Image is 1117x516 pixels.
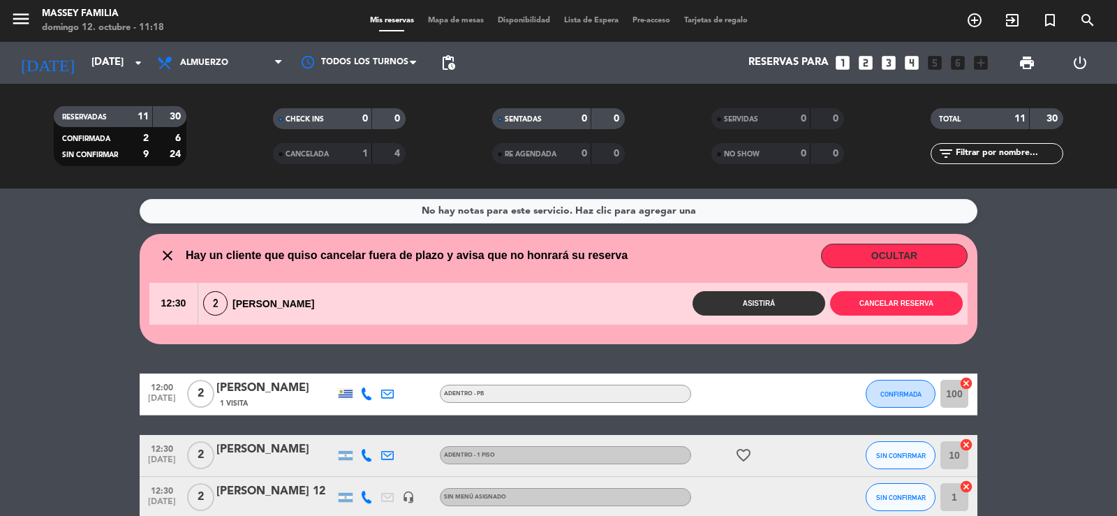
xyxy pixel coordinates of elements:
button: CONFIRMADA [866,380,935,408]
span: Pre-acceso [626,17,677,24]
strong: 0 [614,114,622,124]
span: Regístrate con Apple [40,205,127,215]
div: [PERSON_NAME] [216,379,335,397]
div: [PERSON_NAME] [216,441,335,459]
i: cancel [959,438,973,452]
span: 12:30 [149,283,198,325]
i: looks_two [857,54,875,72]
span: CONFIRMADA [62,135,110,142]
span: Regístrate con Email [40,189,126,200]
div: [PERSON_NAME] 12 [216,482,335,501]
span: SIN CONFIRMAR [876,494,926,501]
img: Email [6,189,40,200]
button: SIN CONFIRMAR [866,483,935,511]
span: 2 [203,291,228,316]
div: LOG OUT [1053,42,1107,84]
img: logo [39,405,70,418]
i: exit_to_app [1004,12,1021,29]
strong: 0 [394,114,403,124]
i: headset_mic [402,491,415,503]
span: [DATE] [145,497,179,513]
strong: 9 [143,149,149,159]
span: 2 [187,483,214,511]
strong: 0 [582,149,587,159]
div: domingo 12. octubre - 11:18 [42,21,164,35]
button: SIN CONFIRMAR [866,441,935,469]
strong: 0 [362,114,368,124]
strong: 0 [801,149,806,159]
span: pending_actions [440,54,457,71]
span: Hay un cliente que quiso cancelar fuera de plazo y avisa que no honrará su reserva [186,246,628,265]
strong: 24 [170,149,184,159]
span: Almuerzo [180,58,228,68]
i: looks_5 [926,54,944,72]
span: CANCELADA [286,151,329,158]
span: 12:30 [145,482,179,498]
span: Iniciar sesión [6,112,60,123]
i: cancel [959,376,973,390]
span: Reservas para [748,57,829,69]
span: [DATE] [145,394,179,410]
span: TOTAL [939,116,961,123]
div: No hay notas para este servicio. Haz clic para agregar una [422,203,696,219]
span: 12:00 [145,378,179,395]
i: looks_one [834,54,852,72]
span: Mis reservas [363,17,421,24]
span: Adentro - PB [444,391,484,397]
strong: 0 [801,114,806,124]
img: Google [6,159,47,170]
span: Tarjetas de regalo [677,17,755,24]
span: Regístrate ahora [6,136,75,147]
span: NO SHOW [724,151,760,158]
i: cancel [959,480,973,494]
span: CHECK INS [286,116,324,123]
span: SERVIDAS [724,116,758,123]
strong: 0 [582,114,587,124]
i: power_settings_new [1072,54,1088,71]
img: Facebook [6,174,58,185]
span: Adentro - 1 Piso [444,452,495,458]
i: close [159,247,176,264]
span: RE AGENDADA [505,151,556,158]
span: 2 [187,380,214,408]
i: add_box [972,54,990,72]
span: Mapa de mesas [421,17,491,24]
button: OCULTAR [821,244,968,268]
i: filter_list [938,145,954,162]
span: Regístrate con Facebook [58,174,162,184]
div: MASSEY FAMILIA [42,7,164,21]
strong: 0 [833,114,841,124]
button: Asistirá [693,291,825,316]
span: 2 [187,441,214,469]
i: looks_3 [880,54,898,72]
button: Cancelar reserva [830,291,963,316]
strong: 6 [175,133,184,143]
span: Regístrate ahora [6,112,75,123]
i: looks_6 [949,54,967,72]
i: add_circle_outline [966,12,983,29]
span: SENTADAS [505,116,542,123]
span: 12:30 [145,440,179,456]
strong: 11 [1014,114,1026,124]
strong: 30 [1046,114,1060,124]
i: search [1079,12,1096,29]
span: Lista de Espera [557,17,626,24]
span: RESERVADAS [62,114,107,121]
strong: 2 [143,133,149,143]
strong: 0 [833,149,841,159]
input: Filtrar por nombre... [954,146,1063,161]
i: menu [10,8,31,29]
span: [DATE] [145,455,179,471]
strong: 4 [394,149,403,159]
strong: 1 [362,149,368,159]
span: Ver ahorros [6,90,54,101]
i: looks_4 [903,54,921,72]
span: Disponibilidad [491,17,557,24]
span: SIN CONFIRMAR [62,152,118,159]
strong: 30 [170,112,184,121]
i: favorite_border [735,447,752,464]
img: Apple [6,205,40,216]
span: CONFIRMADA [880,390,922,398]
span: print [1019,54,1035,71]
i: arrow_drop_down [130,54,147,71]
